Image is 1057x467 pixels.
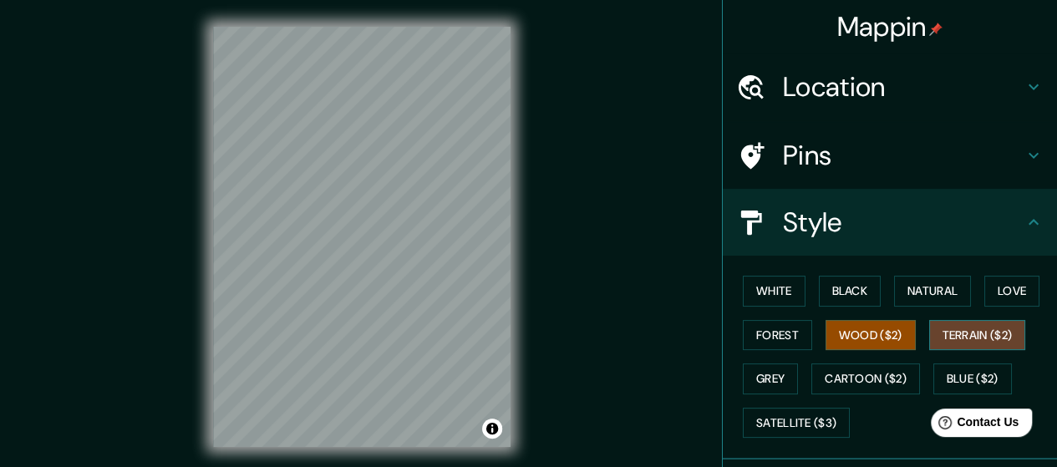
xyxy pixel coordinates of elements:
h4: Mappin [837,10,943,43]
button: Forest [743,320,812,351]
div: Style [723,189,1057,256]
div: Pins [723,122,1057,189]
button: Terrain ($2) [929,320,1026,351]
h4: Location [783,70,1024,104]
button: Satellite ($3) [743,408,850,439]
button: Wood ($2) [826,320,916,351]
canvas: Map [213,27,511,447]
button: Grey [743,363,798,394]
button: Love [984,276,1039,307]
button: Cartoon ($2) [811,363,920,394]
button: Black [819,276,882,307]
img: pin-icon.png [929,23,943,36]
h4: Pins [783,139,1024,172]
button: Toggle attribution [482,419,502,439]
iframe: Help widget launcher [908,402,1039,449]
button: Blue ($2) [933,363,1012,394]
button: Natural [894,276,971,307]
button: White [743,276,805,307]
h4: Style [783,206,1024,239]
div: Location [723,53,1057,120]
